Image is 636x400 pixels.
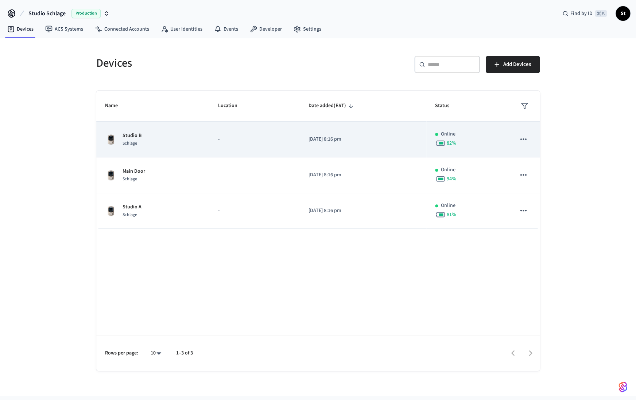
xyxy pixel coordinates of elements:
p: [DATE] 8:16 pm [309,136,418,143]
span: 82 % [447,140,456,147]
p: 1–3 of 3 [176,349,193,357]
p: Studio A [123,203,141,211]
a: Developer [244,23,288,36]
img: Schlage Sense Smart Deadbolt with Camelot Trim, Front [105,169,117,181]
a: Settings [288,23,327,36]
img: Schlage Sense Smart Deadbolt with Camelot Trim, Front [105,205,117,217]
span: Status [435,100,459,111]
span: Find by ID [570,10,593,17]
table: sticky table [96,91,540,229]
img: SeamLogoGradient.69752ec5.svg [618,381,627,393]
span: Production [71,9,101,18]
span: Location [218,100,247,111]
span: Schlage [123,212,137,218]
p: Main Door [123,168,145,175]
span: 94 % [447,175,456,183]
span: Studio Schlage [28,9,66,18]
span: Date added(EST) [309,100,356,111]
button: St [616,6,630,21]
div: 10 [147,348,164,358]
p: - [218,136,291,143]
p: Online [441,202,455,209]
p: Online [441,166,455,174]
span: Name [105,100,127,111]
a: Devices [1,23,39,36]
span: 81 % [447,211,456,218]
p: [DATE] 8:16 pm [309,171,418,179]
a: Connected Accounts [89,23,155,36]
button: Add Devices [486,56,540,73]
span: ⌘ K [595,10,607,17]
p: Online [441,130,455,138]
p: Studio B [123,132,141,140]
a: Events [208,23,244,36]
span: Schlage [123,140,137,146]
a: ACS Systems [39,23,89,36]
p: Rows per page: [105,349,138,357]
p: [DATE] 8:16 pm [309,207,418,215]
img: Schlage Sense Smart Deadbolt with Camelot Trim, Front [105,134,117,145]
span: Add Devices [503,60,531,69]
p: - [218,171,291,179]
span: Schlage [123,176,137,182]
h5: Devices [96,56,314,71]
a: User Identities [155,23,208,36]
p: - [218,207,291,215]
div: Find by ID⌘ K [556,7,613,20]
span: St [616,7,629,20]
